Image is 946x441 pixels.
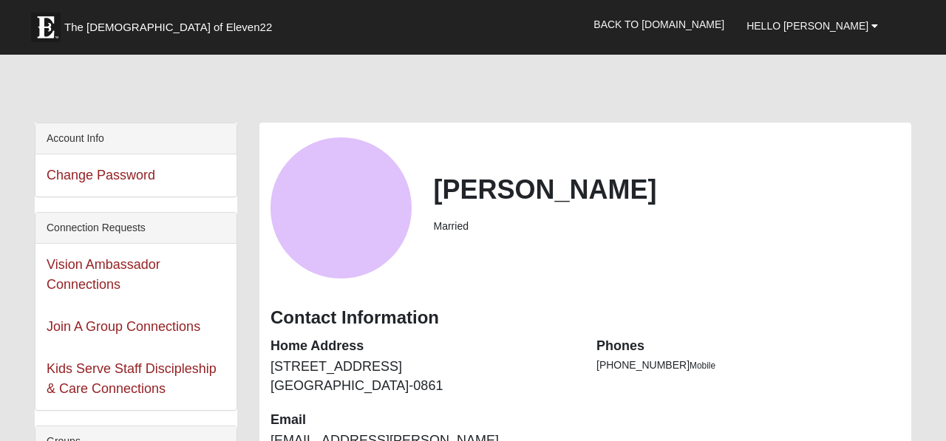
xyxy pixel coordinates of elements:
[434,174,901,205] h2: [PERSON_NAME]
[47,319,200,334] a: Join A Group Connections
[596,337,900,356] dt: Phones
[24,5,319,42] a: The [DEMOGRAPHIC_DATA] of Eleven22
[270,337,574,356] dt: Home Address
[47,361,217,396] a: Kids Serve Staff Discipleship & Care Connections
[746,20,868,32] span: Hello [PERSON_NAME]
[690,360,715,371] span: Mobile
[582,6,735,43] a: Back to [DOMAIN_NAME]
[434,219,901,234] li: Married
[64,20,272,35] span: The [DEMOGRAPHIC_DATA] of Eleven22
[47,168,155,182] a: Change Password
[35,213,236,244] div: Connection Requests
[270,307,900,329] h3: Contact Information
[596,358,900,373] li: [PHONE_NUMBER]
[270,137,412,278] a: View Fullsize Photo
[735,7,889,44] a: Hello [PERSON_NAME]
[270,358,574,395] dd: [STREET_ADDRESS] [GEOGRAPHIC_DATA]-0861
[31,13,61,42] img: Eleven22 logo
[47,257,160,292] a: Vision Ambassador Connections
[35,123,236,154] div: Account Info
[270,411,574,430] dt: Email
